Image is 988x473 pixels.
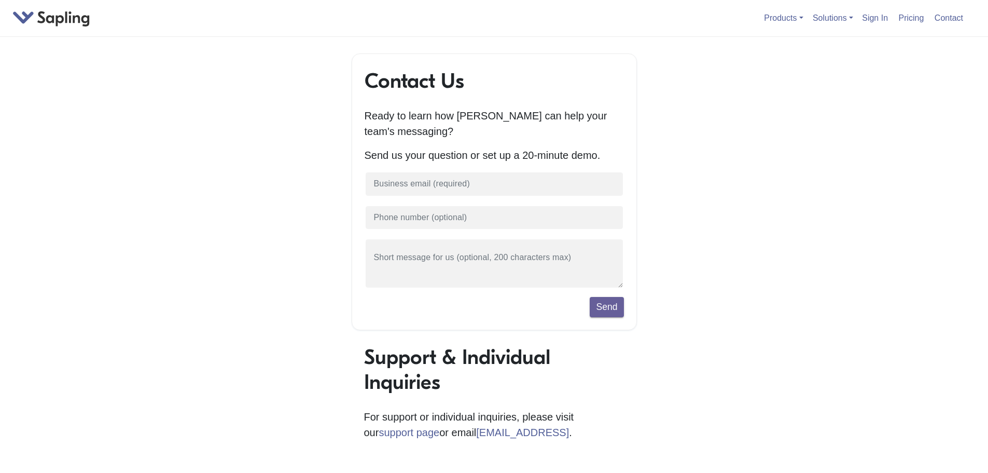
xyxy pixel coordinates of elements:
a: [EMAIL_ADDRESS] [476,427,569,438]
h1: Support & Individual Inquiries [364,345,624,395]
p: Send us your question or set up a 20-minute demo. [365,147,624,163]
h1: Contact Us [365,69,624,93]
a: Pricing [895,9,928,26]
input: Business email (required) [365,171,624,197]
p: For support or individual inquiries, please visit our or email . [364,409,624,440]
a: Contact [930,9,967,26]
a: Sign In [858,9,892,26]
p: Ready to learn how [PERSON_NAME] can help your team's messaging? [365,108,624,139]
button: Send [590,297,623,317]
a: Products [764,13,803,22]
input: Phone number (optional) [365,205,624,231]
a: support page [379,427,439,438]
a: Solutions [813,13,853,22]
